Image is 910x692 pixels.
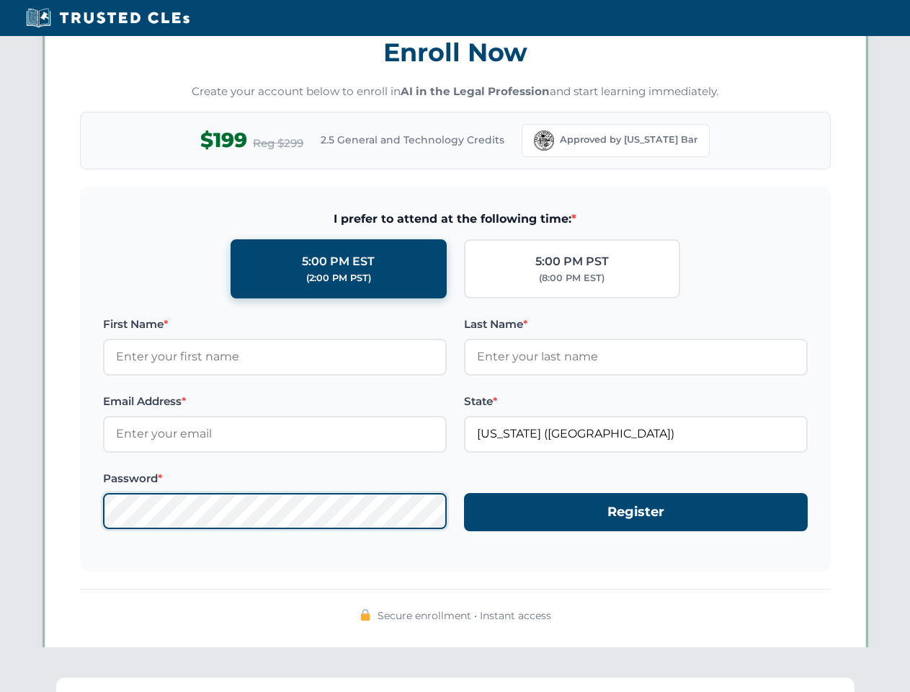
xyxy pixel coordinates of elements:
[103,416,447,452] input: Enter your email
[80,84,831,100] p: Create your account below to enroll in and start learning immediately.
[103,393,447,410] label: Email Address
[302,252,375,271] div: 5:00 PM EST
[200,124,247,156] span: $199
[80,30,831,75] h3: Enroll Now
[534,130,554,151] img: Florida Bar
[103,470,447,487] label: Password
[464,339,808,375] input: Enter your last name
[253,135,303,152] span: Reg $299
[539,271,605,285] div: (8:00 PM EST)
[103,316,447,333] label: First Name
[535,252,609,271] div: 5:00 PM PST
[22,7,194,29] img: Trusted CLEs
[464,393,808,410] label: State
[103,339,447,375] input: Enter your first name
[560,133,697,147] span: Approved by [US_STATE] Bar
[401,84,550,98] strong: AI in the Legal Profession
[103,210,808,229] span: I prefer to attend at the following time:
[306,271,371,285] div: (2:00 PM PST)
[464,493,808,531] button: Register
[464,316,808,333] label: Last Name
[360,609,371,621] img: 🔒
[321,132,504,148] span: 2.5 General and Technology Credits
[464,416,808,452] input: Florida (FL)
[378,608,551,624] span: Secure enrollment • Instant access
